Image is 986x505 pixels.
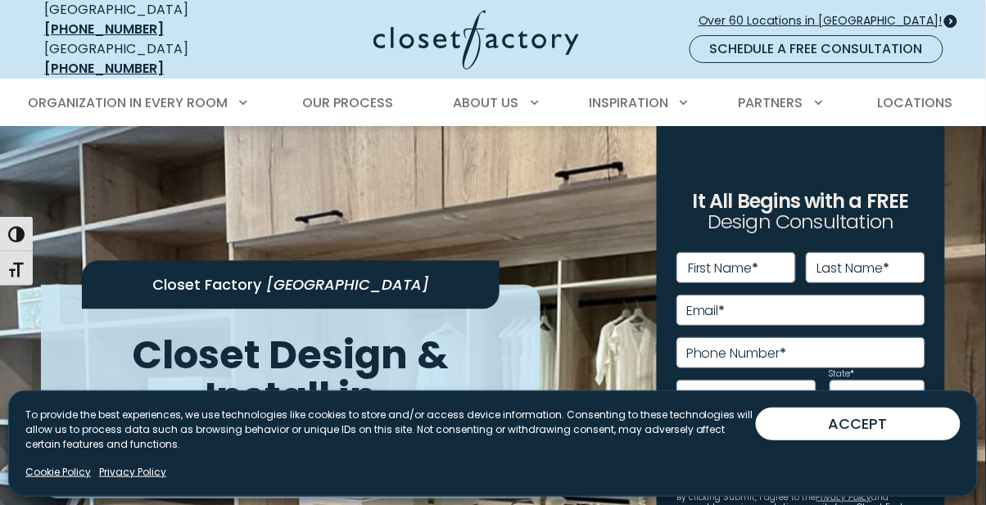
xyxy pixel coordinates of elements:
label: Email [686,304,726,318]
a: [PHONE_NUMBER] [44,20,164,38]
span: Design Consultation [708,209,894,236]
label: Phone Number [686,347,787,360]
button: ACCEPT [756,408,961,440]
span: Partners [739,93,803,112]
span: Closet Design [133,328,409,383]
a: Privacy Policy [99,465,166,480]
p: To provide the best experiences, we use technologies like cookies to store and/or access device i... [25,408,756,452]
a: Cookie Policy [25,465,91,480]
span: Our Process [302,93,393,112]
span: About Us [454,93,519,112]
nav: Primary Menu [16,80,970,126]
a: Over 60 Locations in [GEOGRAPHIC_DATA]! [698,7,957,35]
label: City [686,390,717,403]
a: [PHONE_NUMBER] [44,59,164,78]
a: Schedule a Free Consultation [690,35,943,63]
label: State [830,370,855,378]
img: Closet Factory Logo [373,10,579,70]
a: Privacy Policy [816,491,872,503]
label: Last Name [817,262,890,275]
span: It All Begins with a FREE [693,187,909,214]
span: Closet Factory [152,274,262,295]
span: Over 60 Locations in [GEOGRAPHIC_DATA]! [699,12,956,29]
span: Locations [878,93,953,112]
span: Inspiration [589,93,668,112]
label: First Name [688,262,759,275]
span: [GEOGRAPHIC_DATA] [266,274,429,295]
div: [GEOGRAPHIC_DATA] [44,39,245,79]
span: & Install in [205,328,450,425]
span: Organization in Every Room [28,93,228,112]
